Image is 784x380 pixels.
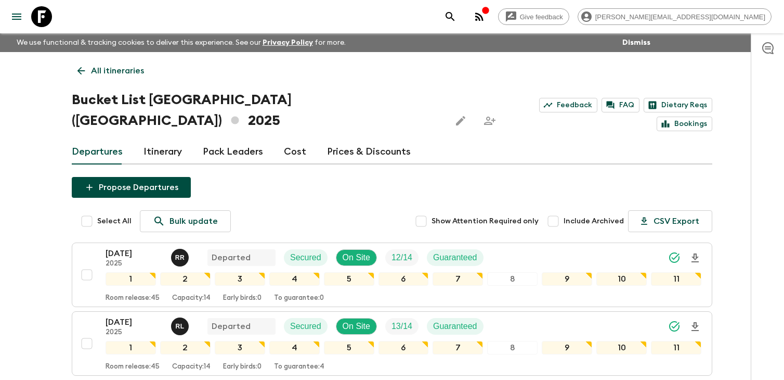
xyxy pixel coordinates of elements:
[657,117,712,131] a: Bookings
[479,110,500,131] span: Share this itinerary
[72,177,191,198] button: Propose Departures
[651,272,701,286] div: 11
[212,320,251,333] p: Departed
[106,328,163,337] p: 2025
[542,341,592,354] div: 9
[172,363,211,371] p: Capacity: 14
[143,140,182,164] a: Itinerary
[223,363,262,371] p: Early birds: 0
[668,251,681,264] svg: Synced Successfully
[263,39,313,46] a: Privacy Policy
[72,311,712,376] button: [DATE]2025Rabata Legend MpatamaliDepartedSecuredOn SiteTrip FillGuaranteed1234567891011Room relea...
[140,210,231,232] a: Bulk update
[498,8,569,25] a: Give feedback
[284,249,328,266] div: Secured
[391,320,412,333] p: 13 / 14
[487,341,538,354] div: 8
[324,341,374,354] div: 5
[160,341,211,354] div: 2
[6,6,27,27] button: menu
[106,247,163,260] p: [DATE]
[343,251,370,264] p: On Site
[171,321,191,329] span: Rabata Legend Mpatamali
[72,140,123,164] a: Departures
[215,341,265,354] div: 3
[391,251,412,264] p: 12 / 14
[269,272,320,286] div: 4
[539,98,597,112] a: Feedback
[564,216,624,226] span: Include Archived
[378,341,429,354] div: 6
[284,318,328,335] div: Secured
[269,341,320,354] div: 4
[602,98,639,112] a: FAQ
[578,8,772,25] div: [PERSON_NAME][EMAIL_ADDRESS][DOMAIN_NAME]
[433,320,477,333] p: Guaranteed
[668,320,681,333] svg: Synced Successfully
[596,272,647,286] div: 10
[290,320,321,333] p: Secured
[487,272,538,286] div: 8
[378,272,429,286] div: 6
[172,294,211,302] p: Capacity: 14
[596,341,647,354] div: 10
[72,60,150,81] a: All itineraries
[284,140,306,164] a: Cost
[343,320,370,333] p: On Site
[514,13,569,21] span: Give feedback
[72,90,442,131] h1: Bucket List [GEOGRAPHIC_DATA] ([GEOGRAPHIC_DATA]) 2025
[644,98,712,112] a: Dietary Reqs
[324,272,374,286] div: 5
[385,318,419,335] div: Trip Fill
[689,321,701,333] svg: Download Onboarding
[620,35,653,50] button: Dismiss
[385,249,419,266] div: Trip Fill
[203,140,263,164] a: Pack Leaders
[160,272,211,286] div: 2
[651,341,701,354] div: 11
[169,215,218,227] p: Bulk update
[440,6,461,27] button: search adventures
[628,210,712,232] button: CSV Export
[212,251,251,264] p: Departed
[106,260,163,268] p: 2025
[433,251,477,264] p: Guaranteed
[432,216,539,226] span: Show Attention Required only
[336,249,377,266] div: On Site
[433,341,483,354] div: 7
[327,140,411,164] a: Prices & Discounts
[171,252,191,260] span: Roland Rau
[215,272,265,286] div: 3
[290,251,321,264] p: Secured
[274,294,324,302] p: To guarantee: 0
[689,252,701,264] svg: Download Onboarding
[336,318,377,335] div: On Site
[106,272,156,286] div: 1
[72,243,712,307] button: [DATE]2025Roland RauDepartedSecuredOn SiteTrip FillGuaranteed1234567891011Room release:45Capacity...
[450,110,471,131] button: Edit this itinerary
[542,272,592,286] div: 9
[106,294,160,302] p: Room release: 45
[106,316,163,328] p: [DATE]
[12,33,350,52] p: We use functional & tracking cookies to deliver this experience. See our for more.
[97,216,132,226] span: Select All
[91,65,144,77] p: All itineraries
[106,341,156,354] div: 1
[106,363,160,371] p: Room release: 45
[590,13,771,21] span: [PERSON_NAME][EMAIL_ADDRESS][DOMAIN_NAME]
[433,272,483,286] div: 7
[274,363,324,371] p: To guarantee: 4
[223,294,262,302] p: Early birds: 0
